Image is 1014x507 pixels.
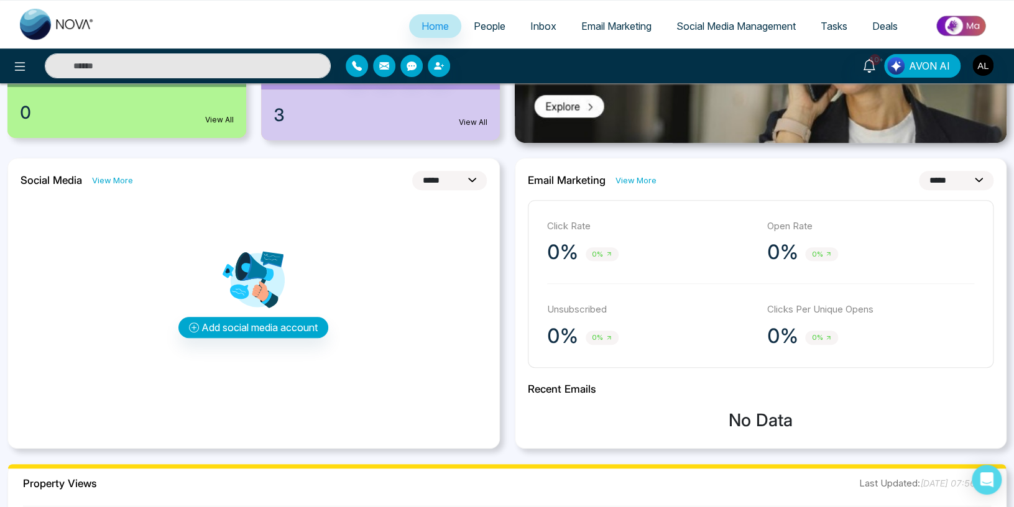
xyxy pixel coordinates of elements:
[92,175,133,186] a: View More
[528,174,606,186] h2: Email Marketing
[859,477,920,489] span: Last Updated:
[767,303,974,317] p: Clicks Per Unique Opens
[20,99,31,126] span: 0
[909,58,950,73] span: AVON AI
[569,14,664,38] a: Email Marketing
[808,14,860,38] a: Tasks
[528,383,994,395] h2: Recent Emails
[805,331,838,345] span: 0%
[205,114,234,126] a: View All
[178,317,328,338] button: Add social media account
[854,54,884,76] a: 10+
[530,20,556,32] span: Inbox
[547,219,755,234] p: Click Rate
[274,102,285,128] span: 3
[459,117,487,128] a: View All
[767,219,974,234] p: Open Rate
[664,14,808,38] a: Social Media Management
[676,20,796,32] span: Social Media Management
[586,247,619,262] span: 0%
[972,465,1002,495] div: Open Intercom Messenger
[547,240,578,265] p: 0%
[884,54,961,78] button: AVON AI
[767,324,798,349] p: 0%
[254,57,507,140] a: Incomplete Follow Ups3View All
[422,20,449,32] span: Home
[547,324,578,349] p: 0%
[916,12,1007,40] img: Market-place.gif
[920,478,991,488] span: [DATE] 07:56 PM
[223,249,285,311] img: Analytics png
[767,240,798,265] p: 0%
[21,174,82,186] h2: Social Media
[20,9,94,40] img: Nova CRM Logo
[23,477,97,490] h2: Property Views
[821,20,847,32] span: Tasks
[805,247,838,262] span: 0%
[461,14,518,38] a: People
[586,331,619,345] span: 0%
[887,57,905,75] img: Lead Flow
[872,20,898,32] span: Deals
[972,55,993,76] img: User Avatar
[528,410,994,431] h3: No Data
[474,20,505,32] span: People
[518,14,569,38] a: Inbox
[547,303,755,317] p: Unsubscribed
[581,20,652,32] span: Email Marketing
[869,54,880,65] span: 10+
[615,175,657,186] a: View More
[860,14,910,38] a: Deals
[409,14,461,38] a: Home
